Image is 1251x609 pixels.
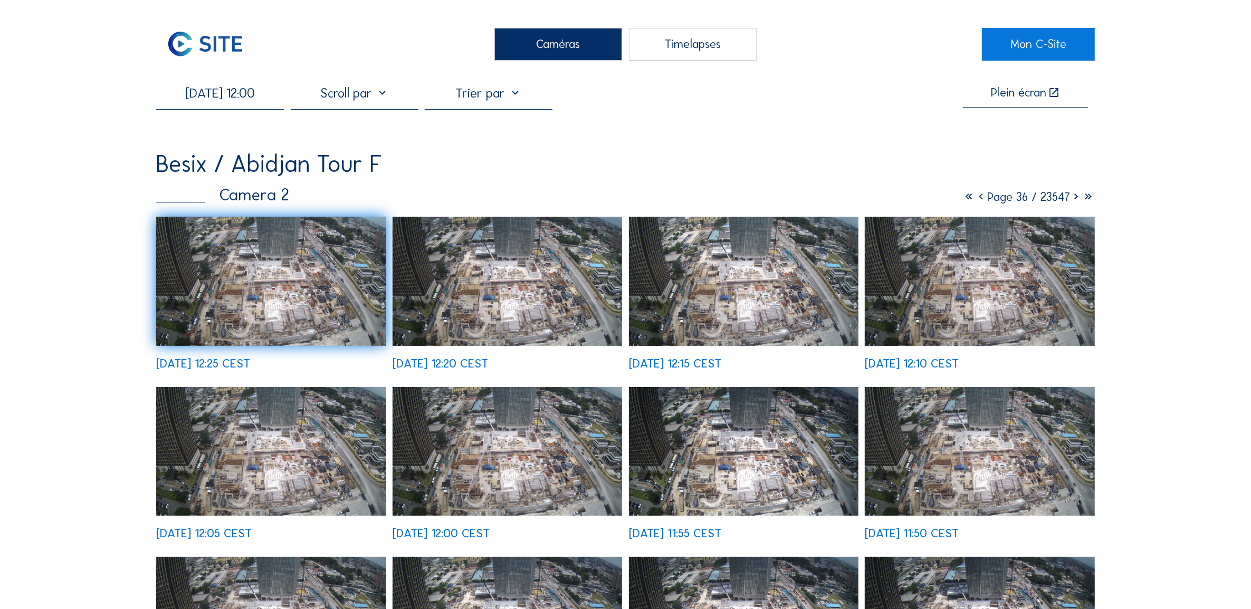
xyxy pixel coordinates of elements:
[982,28,1094,61] a: Mon C-Site
[991,87,1046,100] div: Plein écran
[156,28,269,61] a: C-SITE Logo
[865,358,959,370] div: [DATE] 12:10 CEST
[156,528,252,540] div: [DATE] 12:05 CEST
[629,28,757,61] div: Timelapses
[629,528,721,540] div: [DATE] 11:55 CEST
[156,85,284,101] input: Recherche par date 󰅀
[629,358,721,370] div: [DATE] 12:15 CEST
[629,387,858,516] img: image_53486015
[393,528,490,540] div: [DATE] 12:00 CEST
[156,187,289,204] div: Camera 2
[629,217,858,346] img: image_53486546
[156,152,382,176] div: Besix / Abidjan Tour F
[156,28,254,61] img: C-SITE Logo
[494,28,622,61] div: Caméras
[156,387,386,516] img: image_53486353
[988,190,1071,204] span: Page 36 / 23547
[865,528,959,540] div: [DATE] 11:50 CEST
[865,387,1094,516] img: image_53485929
[156,358,250,370] div: [DATE] 12:25 CEST
[865,217,1094,346] img: image_53486475
[393,387,622,516] img: image_53486128
[393,358,488,370] div: [DATE] 12:20 CEST
[156,217,386,346] img: image_53486895
[393,217,622,346] img: image_53486654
